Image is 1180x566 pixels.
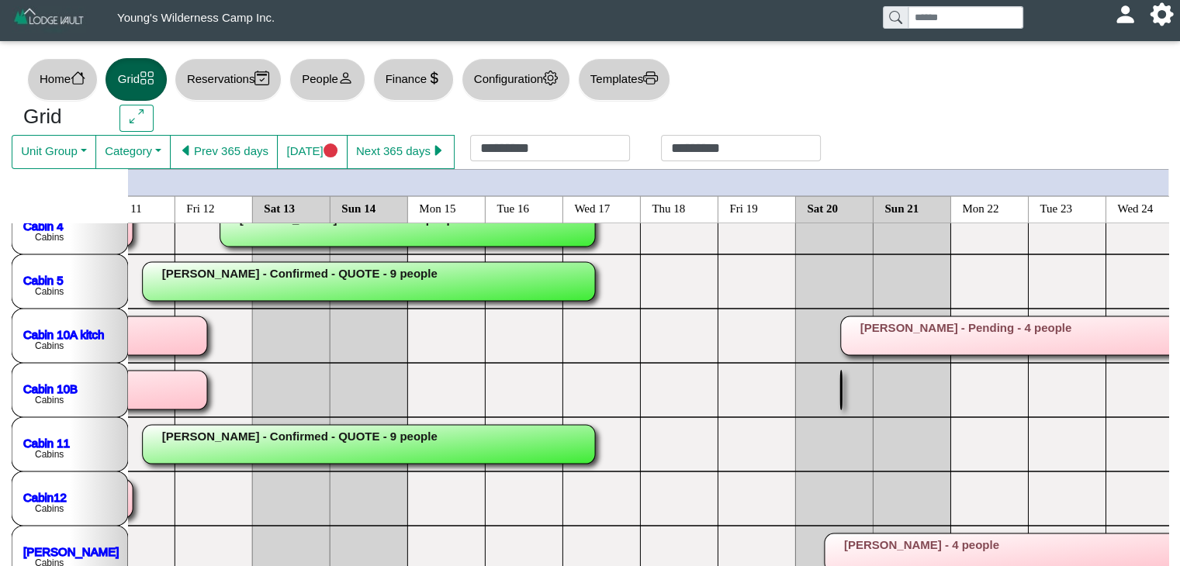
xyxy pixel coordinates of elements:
text: Mon 15 [419,202,455,214]
button: Unit Group [12,135,96,169]
text: Sat 20 [807,202,838,214]
svg: person [338,71,353,85]
svg: arrows angle expand [130,109,144,124]
text: Cabins [35,286,64,297]
button: Next 365 dayscaret right fill [347,135,455,169]
a: Cabin 4 [23,219,64,232]
svg: caret left fill [179,143,194,158]
svg: calendar2 check [254,71,269,85]
a: [PERSON_NAME] [23,544,119,557]
button: Templatesprinter [578,58,670,101]
svg: grid [140,71,154,85]
text: Wed 17 [574,202,610,214]
text: Mon 22 [962,202,998,214]
button: Category [95,135,171,169]
a: Cabin 5 [23,273,64,286]
svg: gear fill [1156,9,1168,20]
svg: printer [643,71,658,85]
text: Cabins [35,232,64,243]
svg: gear [543,71,558,85]
button: Homehouse [27,58,98,101]
text: Thu 18 [652,202,685,214]
button: Peopleperson [289,58,365,101]
text: Sun 21 [884,202,919,214]
text: Sat 13 [264,202,295,214]
text: Tue 16 [497,202,529,214]
svg: search [889,11,901,23]
text: Fri 12 [186,202,214,214]
button: Gridgrid [106,58,167,101]
svg: house [71,71,85,85]
h3: Grid [23,105,96,129]
input: Check out [661,135,821,161]
text: Tue 23 [1040,202,1072,214]
button: Reservationscalendar2 check [175,58,282,101]
input: Check in [470,135,630,161]
text: Cabins [35,340,64,351]
text: Wed 24 [1117,202,1153,214]
svg: circle fill [324,143,338,158]
button: Configurationgear [462,58,570,101]
text: Fri 19 [729,202,757,214]
button: [DATE]circle fill [277,135,347,169]
svg: person fill [1119,9,1131,20]
svg: caret right fill [431,143,445,158]
button: Financecurrency dollar [373,58,454,101]
img: Z [12,6,86,33]
button: arrows angle expand [119,105,153,133]
svg: currency dollar [427,71,441,85]
text: Sun 14 [341,202,375,214]
a: Cabin12 [23,490,67,503]
button: caret left fillPrev 365 days [170,135,278,169]
a: Cabin 10A kitch [23,327,104,340]
a: Cabin 11 [23,436,70,449]
text: Cabins [35,449,64,460]
a: Cabin 10B [23,381,78,395]
text: Cabins [35,503,64,514]
text: Cabins [35,395,64,406]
